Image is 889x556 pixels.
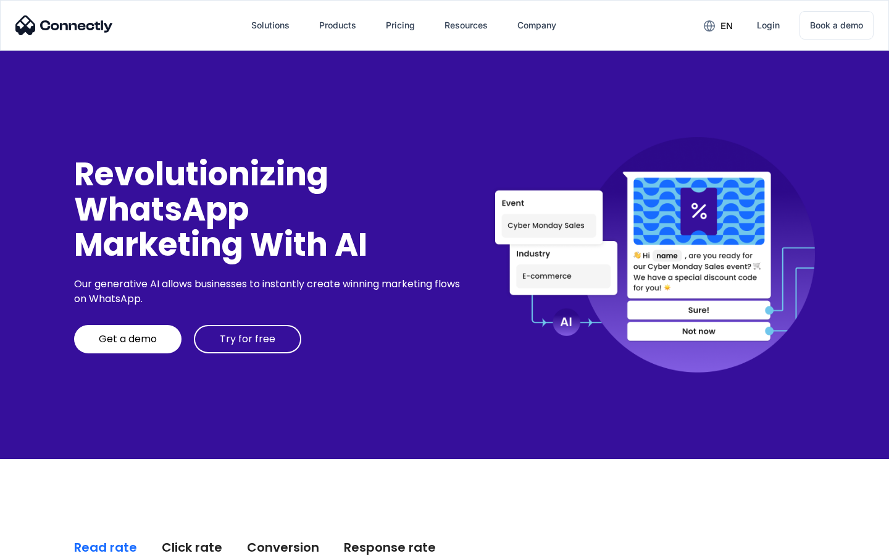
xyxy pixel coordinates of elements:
div: Pricing [386,17,415,34]
div: en [694,16,742,35]
div: Company [507,11,566,40]
div: Products [319,17,356,34]
div: Login [757,17,780,34]
div: Read rate [74,539,137,556]
a: Try for free [194,325,301,353]
div: Revolutionizing WhatsApp Marketing With AI [74,156,464,263]
div: Our generative AI allows businesses to instantly create winning marketing flows on WhatsApp. [74,277,464,306]
a: Get a demo [74,325,182,353]
ul: Language list [25,534,74,552]
div: Get a demo [99,333,157,345]
aside: Language selected: English [12,534,74,552]
div: Response rate [344,539,436,556]
div: Resources [435,11,498,40]
div: Solutions [241,11,299,40]
div: Solutions [251,17,290,34]
div: Company [517,17,556,34]
div: Conversion [247,539,319,556]
div: Click rate [162,539,222,556]
a: Login [747,11,790,40]
div: en [720,17,733,35]
a: Pricing [376,11,425,40]
img: Connectly Logo [15,15,113,35]
div: Products [309,11,366,40]
div: Resources [444,17,488,34]
div: Try for free [220,333,275,345]
a: Book a demo [799,11,874,40]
